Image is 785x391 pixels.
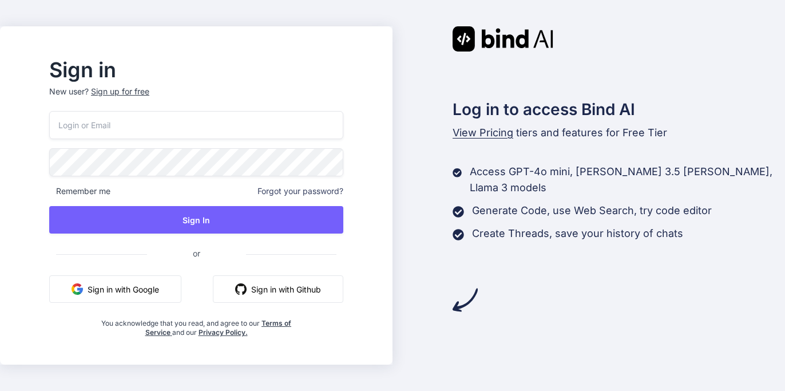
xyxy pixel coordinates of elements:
[213,275,343,303] button: Sign in with Github
[91,86,149,97] div: Sign up for free
[453,26,553,52] img: Bind AI logo
[453,125,785,141] p: tiers and features for Free Tier
[235,283,247,295] img: github
[453,287,478,313] img: arrow
[49,275,181,303] button: Sign in with Google
[257,185,343,197] span: Forgot your password?
[49,206,343,234] button: Sign In
[145,319,292,337] a: Terms of Service
[470,164,785,196] p: Access GPT-4o mini, [PERSON_NAME] 3.5 [PERSON_NAME], Llama 3 models
[49,61,343,79] h2: Sign in
[453,97,785,121] h2: Log in to access Bind AI
[472,226,683,242] p: Create Threads, save your history of chats
[49,185,110,197] span: Remember me
[49,86,343,111] p: New user?
[472,203,712,219] p: Generate Code, use Web Search, try code editor
[98,312,295,337] div: You acknowledge that you read, and agree to our and our
[453,127,513,139] span: View Pricing
[199,328,248,337] a: Privacy Policy.
[72,283,83,295] img: google
[147,239,246,267] span: or
[49,111,343,139] input: Login or Email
